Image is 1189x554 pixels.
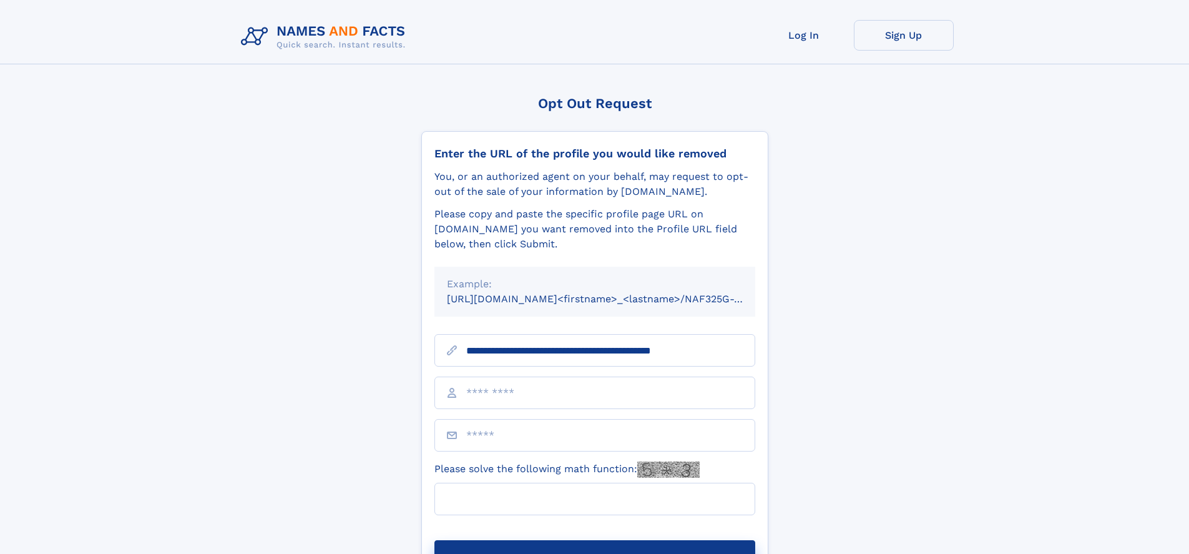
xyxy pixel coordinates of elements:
img: Logo Names and Facts [236,20,416,54]
a: Log In [754,20,854,51]
label: Please solve the following math function: [434,462,700,478]
div: Please copy and paste the specific profile page URL on [DOMAIN_NAME] you want removed into the Pr... [434,207,755,252]
div: Enter the URL of the profile you would like removed [434,147,755,161]
div: Example: [447,277,743,292]
small: [URL][DOMAIN_NAME]<firstname>_<lastname>/NAF325G-xxxxxxxx [447,293,779,305]
div: Opt Out Request [421,96,768,111]
div: You, or an authorized agent on your behalf, may request to opt-out of the sale of your informatio... [434,169,755,199]
a: Sign Up [854,20,954,51]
